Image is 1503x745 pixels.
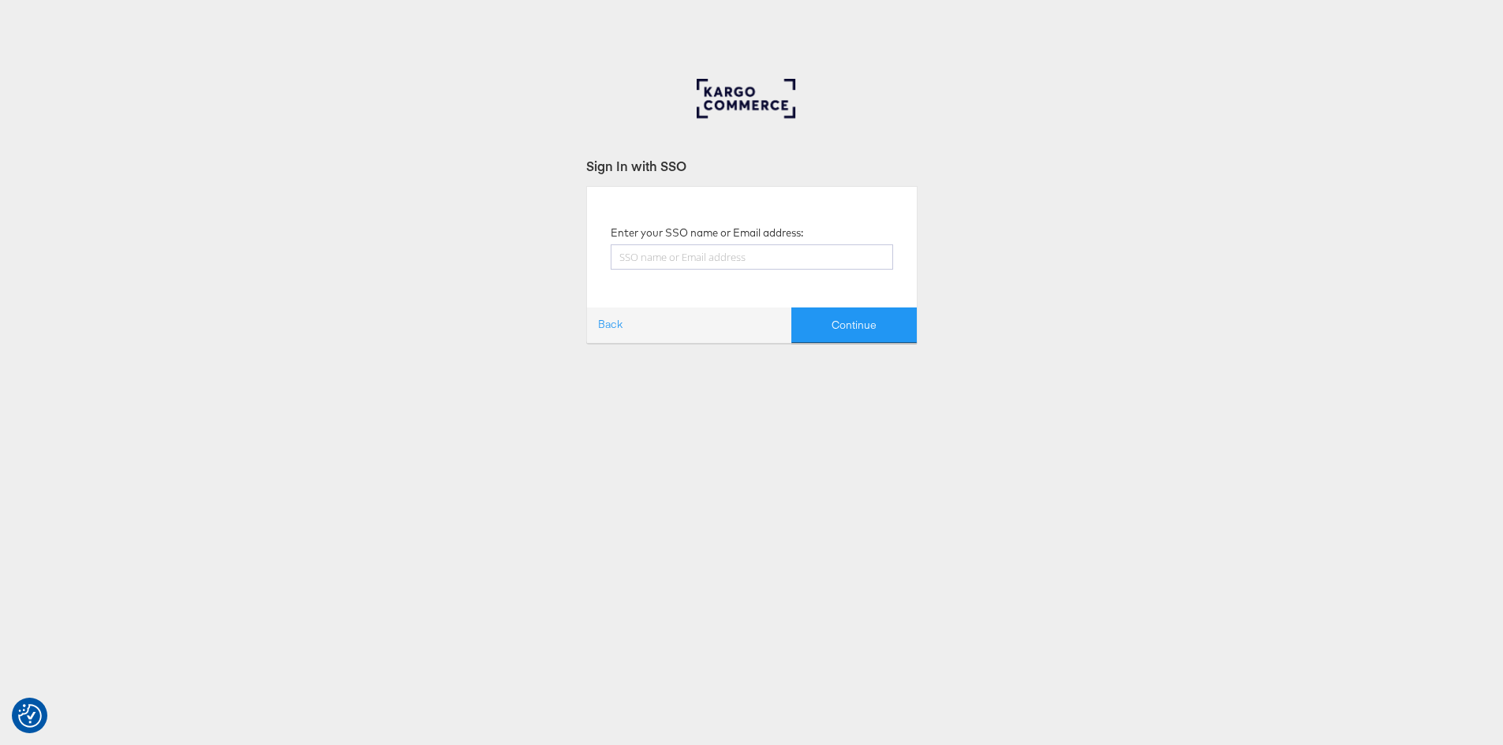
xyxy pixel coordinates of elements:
img: Revisit consent button [18,704,42,728]
label: Enter your SSO name or Email address: [611,225,803,240]
a: Back [587,311,634,339]
div: Sign In with SSO [586,157,918,175]
input: SSO name or Email address [611,244,893,270]
button: Consent Preferences [18,704,42,728]
button: Continue [791,307,917,343]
